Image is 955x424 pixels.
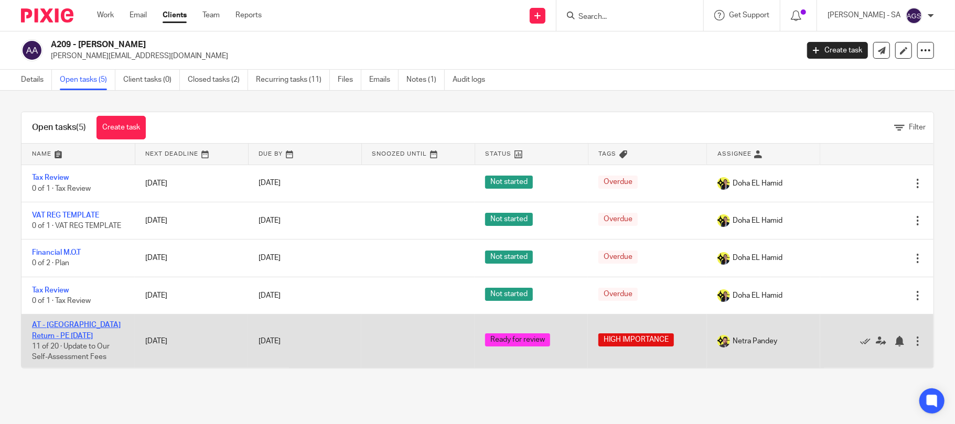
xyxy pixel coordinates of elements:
[51,51,791,61] p: [PERSON_NAME][EMAIL_ADDRESS][DOMAIN_NAME]
[130,10,147,20] a: Email
[32,212,99,219] a: VAT REG TEMPLATE
[729,12,769,19] span: Get Support
[32,287,69,294] a: Tax Review
[135,202,248,239] td: [DATE]
[598,333,674,346] span: HIGH IMPORTANCE
[256,70,330,90] a: Recurring tasks (11)
[717,335,730,347] img: Netra-New-Starbridge-Yellow.jpg
[733,336,777,346] span: Netra Pandey
[485,251,533,264] span: Not started
[598,176,638,189] span: Overdue
[485,333,550,346] span: Ready for review
[97,10,114,20] a: Work
[21,39,43,61] img: svg%3E
[32,249,81,256] a: Financial M.O.T
[259,338,281,345] span: [DATE]
[486,151,512,157] span: Status
[372,151,427,157] span: Snoozed Until
[733,178,782,189] span: Doha EL Hamid
[485,213,533,226] span: Not started
[32,185,91,192] span: 0 of 1 · Tax Review
[21,70,52,90] a: Details
[135,240,248,277] td: [DATE]
[32,122,86,133] h1: Open tasks
[202,10,220,20] a: Team
[60,70,115,90] a: Open tasks (5)
[259,254,281,262] span: [DATE]
[135,165,248,202] td: [DATE]
[32,222,121,230] span: 0 of 1 · VAT REG TEMPLATE
[577,13,672,22] input: Search
[906,7,922,24] img: svg%3E
[717,252,730,265] img: Doha-Starbridge.jpg
[717,177,730,190] img: Doha-Starbridge.jpg
[163,10,187,20] a: Clients
[76,123,86,132] span: (5)
[32,260,69,267] span: 0 of 2 · Plan
[338,70,361,90] a: Files
[32,174,69,181] a: Tax Review
[598,251,638,264] span: Overdue
[733,215,782,226] span: Doha EL Hamid
[96,116,146,139] a: Create task
[717,214,730,227] img: Doha-Starbridge.jpg
[188,70,248,90] a: Closed tasks (2)
[828,10,900,20] p: [PERSON_NAME] - SA
[235,10,262,20] a: Reports
[369,70,399,90] a: Emails
[733,253,782,263] span: Doha EL Hamid
[453,70,493,90] a: Audit logs
[32,297,91,305] span: 0 of 1 · Tax Review
[21,8,73,23] img: Pixie
[135,277,248,314] td: [DATE]
[598,288,638,301] span: Overdue
[32,321,121,339] a: AT - [GEOGRAPHIC_DATA] Return - PE [DATE]
[909,124,926,131] span: Filter
[259,180,281,187] span: [DATE]
[598,213,638,226] span: Overdue
[406,70,445,90] a: Notes (1)
[717,289,730,302] img: Doha-Starbridge.jpg
[807,42,868,59] a: Create task
[259,292,281,299] span: [DATE]
[51,39,643,50] h2: A209 - [PERSON_NAME]
[135,314,248,368] td: [DATE]
[733,290,782,301] span: Doha EL Hamid
[123,70,180,90] a: Client tasks (0)
[485,288,533,301] span: Not started
[485,176,533,189] span: Not started
[32,343,110,361] span: 11 of 20 · Update to Our Self-Assessment Fees
[860,336,876,346] a: Mark as done
[259,217,281,224] span: [DATE]
[599,151,617,157] span: Tags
